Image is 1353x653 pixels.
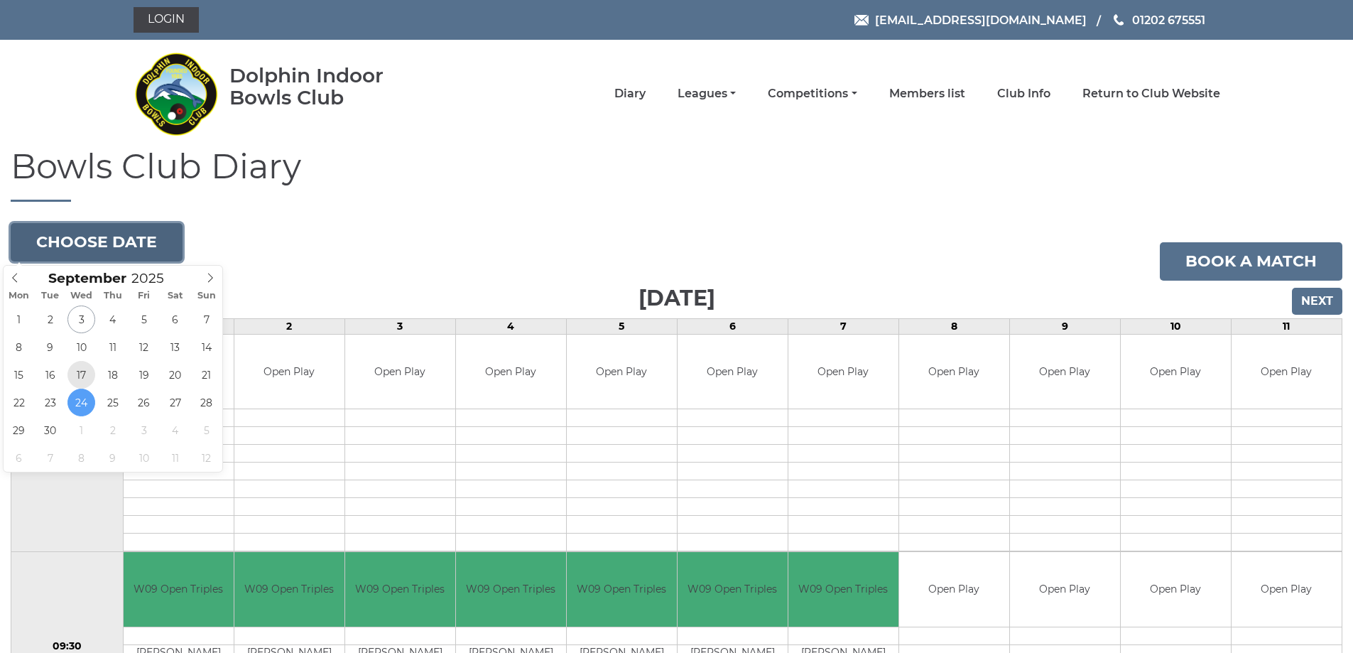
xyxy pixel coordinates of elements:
[614,86,646,102] a: Diary
[11,148,1342,202] h1: Bowls Club Diary
[229,65,429,109] div: Dolphin Indoor Bowls Club
[129,291,160,301] span: Fri
[99,389,126,416] span: September 25, 2025
[99,306,126,333] span: September 4, 2025
[678,86,736,102] a: Leagues
[788,552,898,627] td: W09 Open Triples
[36,361,64,389] span: September 16, 2025
[36,416,64,444] span: September 30, 2025
[161,416,189,444] span: October 4, 2025
[5,444,33,472] span: October 6, 2025
[1082,86,1220,102] a: Return to Club Website
[67,416,95,444] span: October 1, 2025
[678,552,788,627] td: W09 Open Triples
[161,361,189,389] span: September 20, 2025
[191,291,222,301] span: Sun
[192,333,220,361] span: September 14, 2025
[126,270,182,286] input: Scroll to increment
[192,389,220,416] span: September 28, 2025
[67,361,95,389] span: September 17, 2025
[1121,335,1231,409] td: Open Play
[567,552,677,627] td: W09 Open Triples
[67,306,95,333] span: September 3, 2025
[134,7,199,33] a: Login
[234,552,344,627] td: W09 Open Triples
[677,318,788,334] td: 6
[66,291,97,301] span: Wed
[345,335,455,409] td: Open Play
[130,389,158,416] span: September 26, 2025
[35,291,66,301] span: Tue
[36,333,64,361] span: September 9, 2025
[1112,11,1205,29] a: Phone us 01202 675551
[192,306,220,333] span: September 7, 2025
[67,444,95,472] span: October 8, 2025
[192,444,220,472] span: October 12, 2025
[36,389,64,416] span: September 23, 2025
[1232,552,1342,627] td: Open Play
[5,333,33,361] span: September 8, 2025
[161,333,189,361] span: September 13, 2025
[1120,318,1231,334] td: 10
[97,291,129,301] span: Thu
[997,86,1050,102] a: Club Info
[678,335,788,409] td: Open Play
[36,306,64,333] span: September 2, 2025
[899,335,1009,409] td: Open Play
[234,335,344,409] td: Open Play
[1160,242,1342,281] a: Book a match
[899,552,1009,627] td: Open Play
[192,416,220,444] span: October 5, 2025
[1231,318,1342,334] td: 11
[898,318,1009,334] td: 8
[130,416,158,444] span: October 3, 2025
[768,86,857,102] a: Competitions
[99,361,126,389] span: September 18, 2025
[5,306,33,333] span: September 1, 2025
[99,333,126,361] span: September 11, 2025
[161,444,189,472] span: October 11, 2025
[344,318,455,334] td: 3
[36,444,64,472] span: October 7, 2025
[1292,288,1342,315] input: Next
[99,416,126,444] span: October 2, 2025
[130,306,158,333] span: September 5, 2025
[5,416,33,444] span: September 29, 2025
[875,13,1087,26] span: [EMAIL_ADDRESS][DOMAIN_NAME]
[854,11,1087,29] a: Email [EMAIL_ADDRESS][DOMAIN_NAME]
[160,291,191,301] span: Sat
[345,552,455,627] td: W09 Open Triples
[567,335,677,409] td: Open Play
[788,318,898,334] td: 7
[1232,335,1342,409] td: Open Play
[4,291,35,301] span: Mon
[889,86,965,102] a: Members list
[161,389,189,416] span: September 27, 2025
[134,44,219,144] img: Dolphin Indoor Bowls Club
[455,318,566,334] td: 4
[192,361,220,389] span: September 21, 2025
[67,333,95,361] span: September 10, 2025
[1009,318,1120,334] td: 9
[124,552,234,627] td: W09 Open Triples
[234,318,344,334] td: 2
[5,361,33,389] span: September 15, 2025
[1132,13,1205,26] span: 01202 675551
[48,272,126,286] span: Scroll to increment
[1114,14,1124,26] img: Phone us
[161,306,189,333] span: September 6, 2025
[456,552,566,627] td: W09 Open Triples
[67,389,95,416] span: September 24, 2025
[456,335,566,409] td: Open Play
[130,361,158,389] span: September 19, 2025
[130,333,158,361] span: September 12, 2025
[566,318,677,334] td: 5
[11,223,183,261] button: Choose date
[5,389,33,416] span: September 22, 2025
[99,444,126,472] span: October 9, 2025
[1121,552,1231,627] td: Open Play
[788,335,898,409] td: Open Play
[1010,552,1120,627] td: Open Play
[1010,335,1120,409] td: Open Play
[130,444,158,472] span: October 10, 2025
